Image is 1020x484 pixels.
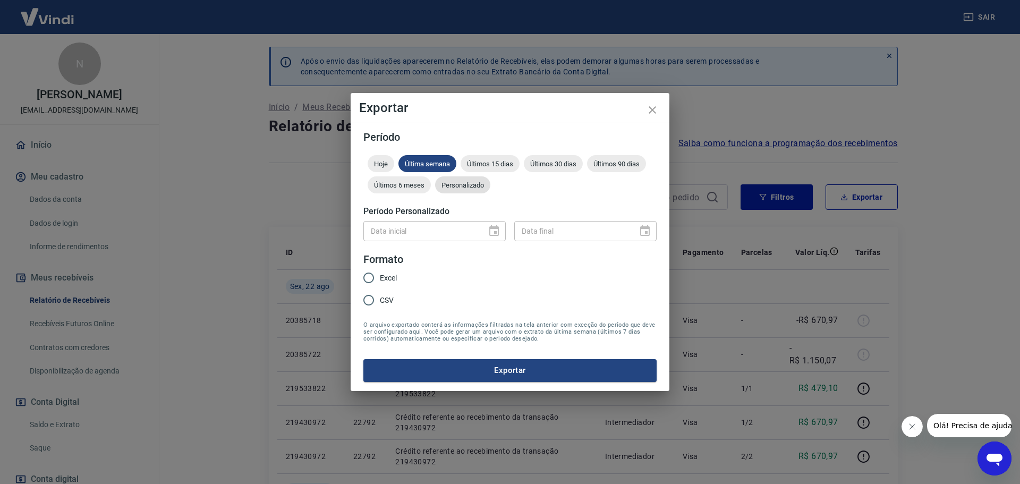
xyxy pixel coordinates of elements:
div: Hoje [368,155,394,172]
input: DD/MM/YYYY [363,221,479,241]
h4: Exportar [359,101,661,114]
div: Últimos 90 dias [587,155,646,172]
span: Últimos 15 dias [461,160,520,168]
span: Olá! Precisa de ajuda? [6,7,89,16]
div: Personalizado [435,176,490,193]
span: Excel [380,273,397,284]
input: DD/MM/YYYY [514,221,630,241]
span: Última semana [398,160,456,168]
h5: Período Personalizado [363,206,657,217]
div: Última semana [398,155,456,172]
span: Hoje [368,160,394,168]
div: Últimos 30 dias [524,155,583,172]
legend: Formato [363,252,403,267]
button: close [640,97,665,123]
iframe: Botão para abrir a janela de mensagens [977,441,1011,475]
button: Exportar [363,359,657,381]
span: O arquivo exportado conterá as informações filtradas na tela anterior com exceção do período que ... [363,321,657,342]
h5: Período [363,132,657,142]
span: CSV [380,295,394,306]
div: Últimos 15 dias [461,155,520,172]
span: Personalizado [435,181,490,189]
iframe: Mensagem da empresa [927,414,1011,437]
div: Últimos 6 meses [368,176,431,193]
iframe: Fechar mensagem [902,416,923,437]
span: Últimos 90 dias [587,160,646,168]
span: Últimos 6 meses [368,181,431,189]
span: Últimos 30 dias [524,160,583,168]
